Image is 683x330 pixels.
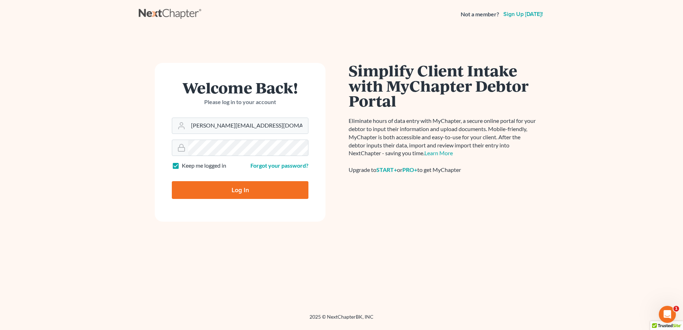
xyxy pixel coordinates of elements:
[172,80,308,95] h1: Welcome Back!
[424,150,453,156] a: Learn More
[349,166,537,174] div: Upgrade to or to get MyChapter
[673,306,679,312] span: 1
[188,118,308,134] input: Email Address
[172,98,308,106] p: Please log in to your account
[349,117,537,157] p: Eliminate hours of data entry with MyChapter, a secure online portal for your debtor to input the...
[182,162,226,170] label: Keep me logged in
[376,166,397,173] a: START+
[659,306,676,323] iframe: Intercom live chat
[502,11,544,17] a: Sign up [DATE]!
[349,63,537,108] h1: Simplify Client Intake with MyChapter Debtor Portal
[402,166,417,173] a: PRO+
[250,162,308,169] a: Forgot your password?
[461,10,499,18] strong: Not a member?
[139,313,544,326] div: 2025 © NextChapterBK, INC
[172,181,308,199] input: Log In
